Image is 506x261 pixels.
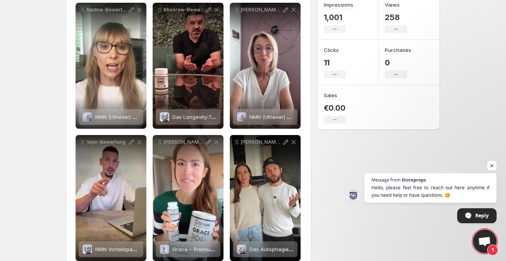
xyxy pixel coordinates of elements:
div: Nadine-BewertungNMN (Uthever) KapselnNMN (Uthever) Kapseln [76,3,146,129]
span: Hello, please feel free to reach out here anytime if you need help or have questions. 😊 [371,184,489,199]
span: NMN (Uthever) Kapseln [95,114,152,120]
p: 0 [385,58,411,67]
img: NMN Vorteilspack NAD+ Booster [83,244,92,254]
p: [PERSON_NAME] fühlt sich dank unserem NMN endlich wieder vital & [PERSON_NAME]. [241,7,282,13]
div: [PERSON_NAME]-BewertungGrace – Premium Kollagen Pulver (Verisol® B)Grace – Premium Kollagen Pulve... [153,135,223,261]
p: Vojin-Bewertung [87,139,127,145]
p: €0.00 [324,103,346,113]
h3: Purchases [385,46,411,54]
img: Das Longevity-Trio im Set [160,112,169,122]
span: Grace – Premium Kollagen Pulver (Verisol® B) [172,246,284,252]
div: [PERSON_NAME] & Axel BewertungDas Autophagie Duo im SetDas Autophagie Duo im Set [230,135,301,261]
span: Storeprops [402,178,426,182]
div: Open chat [473,230,497,253]
span: Message from [371,178,401,182]
p: Nadine-Bewertung [87,7,127,13]
span: Das Autophagie Duo im Set [249,246,317,252]
h3: Impressions [324,1,353,9]
span: 1 [487,244,498,255]
p: 1,001 [324,13,353,22]
div: Vojin-BewertungNMN Vorteilspack NAD+ BoosterNMN Vorteilspack NAD+ Booster [76,135,146,261]
p: 258 [385,13,407,22]
img: Grace – Premium Kollagen Pulver (Verisol® B) [160,244,169,254]
img: NMN (Uthever) Kapseln [83,112,92,122]
span: NMN Vorteilspack NAD+ Booster [95,246,175,252]
h3: Clicks [324,46,339,54]
span: NMN (Uthever) Kapseln [249,114,307,120]
p: [PERSON_NAME] & Axel Bewertung [241,139,282,145]
p: [PERSON_NAME]-Bewertung [164,139,205,145]
span: Das Longevity-Trio im Set [172,114,235,120]
h3: Sales [324,91,337,99]
p: 11 [324,58,346,67]
div: [PERSON_NAME] fühlt sich dank unserem NMN endlich wieder vital & [PERSON_NAME].NMN (Uthever) Kaps... [230,3,301,129]
div: Khosrow-BewertungDas Longevity-Trio im SetDas Longevity-Trio im Set [153,3,223,129]
p: Khosrow-Bewertung [164,7,205,13]
h3: Views [385,1,400,9]
span: Reply [475,209,489,222]
img: NMN (Uthever) Kapseln [237,112,246,122]
img: Das Autophagie Duo im Set [237,244,246,254]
